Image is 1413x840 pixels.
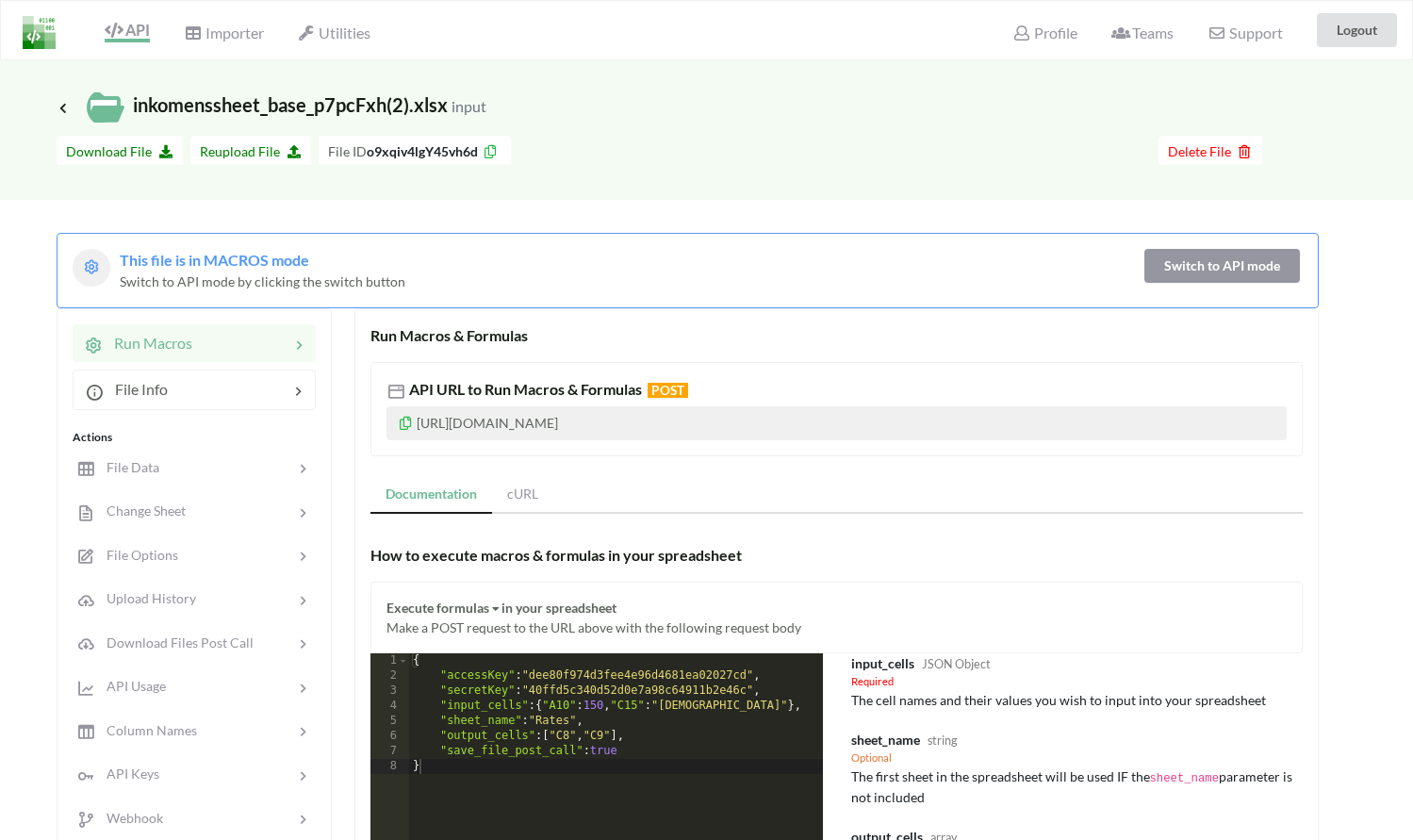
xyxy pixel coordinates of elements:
[104,380,168,398] span: File Info
[370,653,409,668] div: 1
[1208,25,1282,41] span: Support
[370,668,409,684] div: 2
[1012,24,1076,41] span: Profile
[370,744,409,759] div: 7
[648,383,688,398] span: POST
[436,598,489,618] div: formulas
[367,143,478,159] b: o9xqiv4lgY45vh6d
[851,768,1293,805] span: The first sheet in the spreadsheet will be used IF the parameter is not included
[95,722,197,738] span: Column Names
[923,733,957,748] span: string
[386,598,1287,618] div: Execute in your spreadsheet
[492,476,553,514] a: cURL
[386,618,1287,637] div: Make a POST request to the URL above with the following request body
[370,729,409,744] div: 6
[1144,249,1300,283] button: Switch to API mode
[103,334,192,352] span: Run Macros
[1150,772,1220,785] code: sheet_name
[452,97,486,115] small: input
[370,544,1303,567] div: How to execute macros & formulas in your spreadsheet
[95,590,196,606] span: Upload History
[851,692,1266,708] span: The cell names and their values you wish to input into your spreadsheet
[23,16,56,49] img: LogoIcon.png
[370,684,409,699] div: 3
[1111,24,1174,41] span: Teams
[200,143,302,159] span: Reupload File
[1317,13,1397,47] button: Logout
[87,89,124,126] img: /static/media/localFileIcon.eab6d1cc.svg
[73,429,316,446] div: Actions
[57,136,183,165] button: Download File
[105,21,150,39] span: API
[1168,143,1253,159] span: Delete File
[386,406,1287,440] p: [URL][DOMAIN_NAME]
[370,714,409,729] div: 5
[95,810,163,826] span: Webhook
[851,751,892,764] span: Optional
[120,273,405,289] span: Switch to API mode by clicking the switch button
[120,251,309,269] span: This file is in MACROS mode
[851,732,920,748] span: sheet_name
[57,93,486,116] span: inkomenssheet_base_p7pcFxh(2).xlsx
[95,547,178,563] span: File Options
[95,678,166,694] span: API Usage
[370,699,409,714] div: 4
[328,143,367,159] span: File ID
[95,766,159,782] span: API Keys
[851,655,914,671] span: input_cells
[95,502,186,519] span: Change Sheet
[409,380,688,398] span: API URL to Run Macros & Formulas
[370,476,492,514] a: Documentation
[95,459,159,475] span: File Data
[917,657,991,671] span: JSON Object
[190,136,311,165] button: Reupload File
[370,759,409,774] div: 8
[95,634,254,651] span: Download Files Post Call
[298,24,370,41] span: Utilities
[66,143,173,159] span: Download File
[851,675,894,687] span: Required
[1158,136,1262,165] button: Delete File
[370,324,1303,347] div: Run Macros & Formulas
[184,24,263,41] span: Importer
